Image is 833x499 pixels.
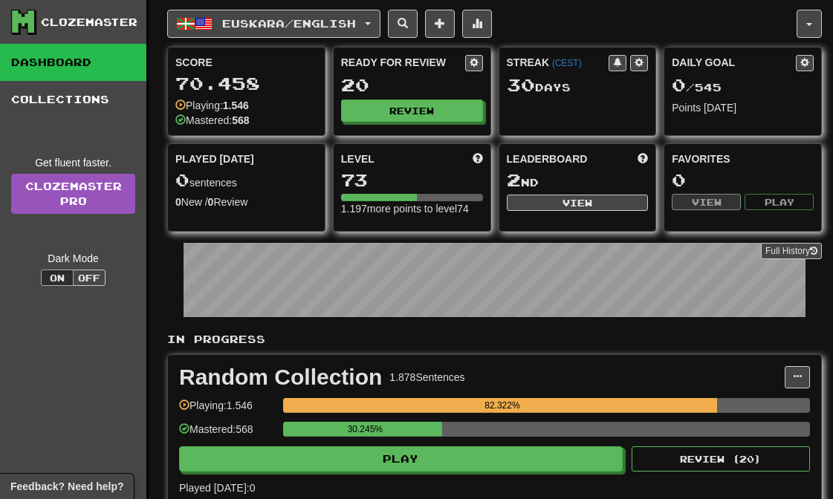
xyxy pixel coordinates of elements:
[11,251,135,266] div: Dark Mode
[672,194,741,210] button: View
[672,171,814,189] div: 0
[462,10,492,38] button: More stats
[41,15,137,30] div: Clozemaster
[672,100,814,115] div: Points [DATE]
[179,422,276,446] div: Mastered: 568
[11,155,135,170] div: Get fluent faster.
[175,74,317,93] div: 70.458
[179,482,255,494] span: Played [DATE]: 0
[341,201,483,216] div: 1.197 more points to level 74
[167,10,380,38] button: Euskara/English
[672,151,814,166] div: Favorites
[175,98,249,113] div: Playing:
[507,74,535,95] span: 30
[232,114,249,126] strong: 568
[175,195,317,209] div: New / Review
[175,55,317,70] div: Score
[507,55,609,70] div: Streak
[341,171,483,189] div: 73
[507,169,521,190] span: 2
[672,55,796,71] div: Daily Goal
[507,171,649,190] div: nd
[41,270,74,286] button: On
[672,74,686,95] span: 0
[223,100,249,111] strong: 1.546
[388,10,418,38] button: Search sentences
[175,196,181,208] strong: 0
[761,243,822,259] button: Full History
[222,17,356,30] span: Euskara / English
[167,332,822,347] p: In Progress
[73,270,106,286] button: Off
[175,151,254,166] span: Played [DATE]
[341,100,483,122] button: Review
[341,55,465,70] div: Ready for Review
[632,446,810,472] button: Review (20)
[473,151,483,166] span: Score more points to level up
[672,81,722,94] span: / 545
[745,194,814,210] button: Play
[425,10,455,38] button: Add sentence to collection
[288,422,442,437] div: 30.245%
[341,151,375,166] span: Level
[507,195,649,211] button: View
[179,366,382,388] div: Random Collection
[175,169,189,190] span: 0
[288,398,716,413] div: 82.322%
[341,76,483,94] div: 20
[552,58,582,68] a: (CEST)
[179,446,623,472] button: Play
[208,196,214,208] strong: 0
[10,479,123,494] span: Open feedback widget
[11,174,135,214] a: ClozemasterPro
[389,370,464,385] div: 1.878 Sentences
[175,171,317,190] div: sentences
[507,151,588,166] span: Leaderboard
[638,151,648,166] span: This week in points, UTC
[175,113,250,128] div: Mastered:
[507,76,649,95] div: Day s
[179,398,276,423] div: Playing: 1.546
